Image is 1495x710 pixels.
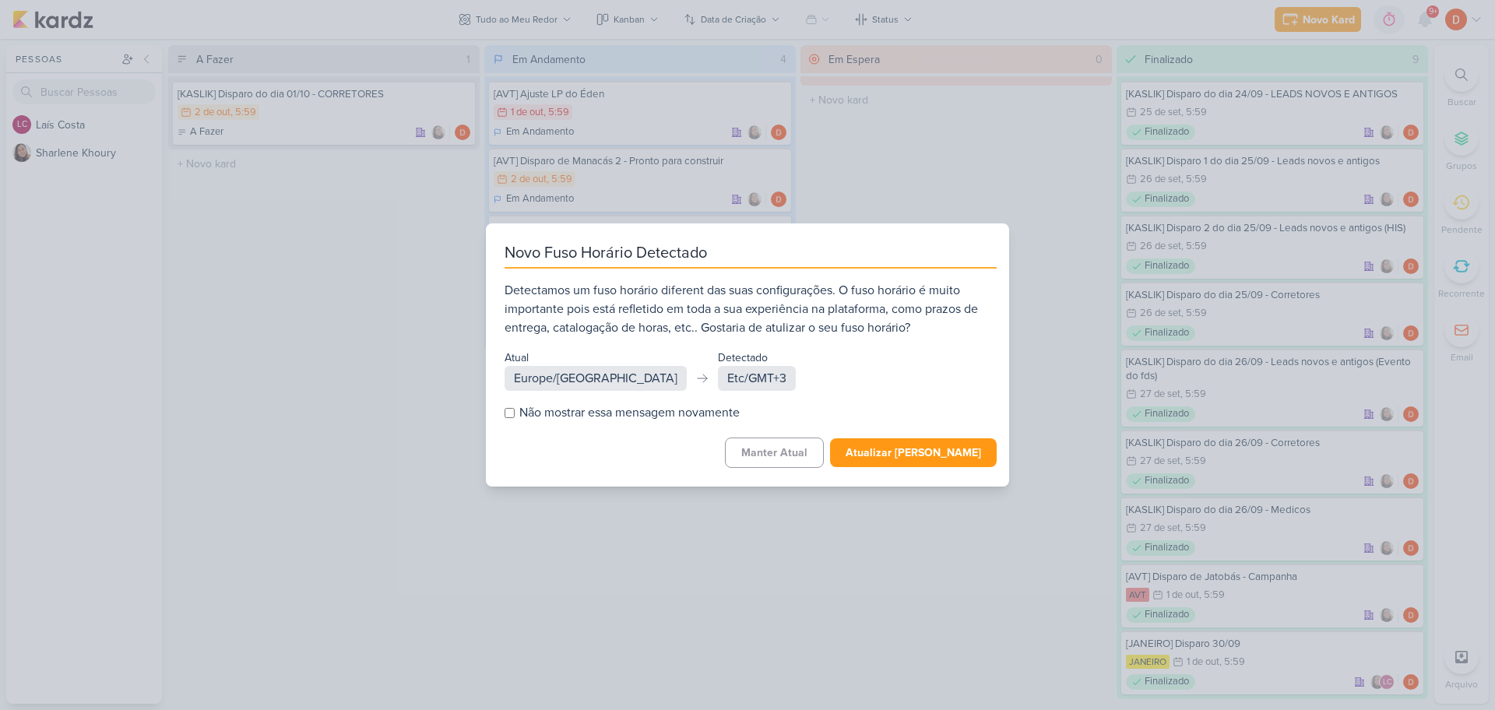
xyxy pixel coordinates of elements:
[505,242,997,269] div: Novo Fuso Horário Detectado
[519,403,740,422] span: Não mostrar essa mensagem novamente
[505,350,687,366] div: Atual
[718,350,796,366] div: Detectado
[830,438,997,467] button: Atualizar [PERSON_NAME]
[725,438,824,468] button: Manter Atual
[505,366,687,391] div: Europe/[GEOGRAPHIC_DATA]
[505,408,515,418] input: Não mostrar essa mensagem novamente
[505,281,997,337] div: Detectamos um fuso horário diferent das suas configurações. O fuso horário é muito importante poi...
[718,366,796,391] div: Etc/GMT+3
